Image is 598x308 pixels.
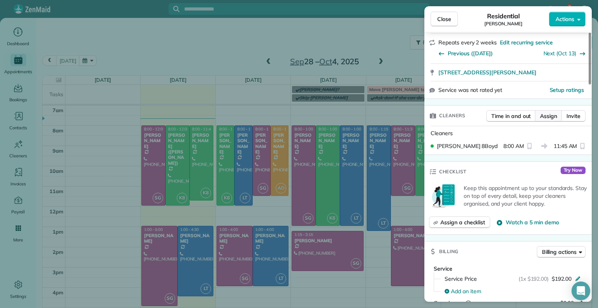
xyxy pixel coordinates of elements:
[550,86,584,94] button: Setup ratings
[560,299,574,306] span: $0.00
[487,11,520,21] span: Residential
[431,12,458,26] button: Close
[439,168,466,176] span: Checklist
[439,112,465,120] span: Cleaners
[543,50,577,57] a: Next (Oct 13)
[434,299,501,307] div: Overcharge
[464,184,587,208] p: Keep this appointment up to your standards. Stay on top of every detail, keep your cleaners organ...
[440,218,485,226] span: Assign a checklist
[500,39,553,46] span: Edit recurring service
[437,15,451,23] span: Close
[506,218,559,226] span: Watch a 5 min demo
[491,112,531,120] span: Time in and out
[486,110,536,122] button: Time in and out
[556,15,574,23] span: Actions
[437,142,498,150] span: [PERSON_NAME] 8Boyd
[543,49,586,57] button: Next (Oct 13)
[434,265,452,272] span: Service
[440,285,586,297] button: Add an item
[448,49,493,57] span: Previous ([DATE])
[542,248,577,256] span: Billing actions
[503,142,524,150] span: 8:00 AM
[572,282,590,300] div: Open Intercom Messenger
[566,112,580,120] span: Invite
[431,130,453,137] span: Cleaners
[550,86,584,93] span: Setup ratings
[438,86,502,94] span: Service was not rated yet
[445,275,477,283] span: Service Price
[438,39,497,46] span: Repeats every 2 weeks
[561,167,586,174] span: Try Now
[438,69,587,76] a: [STREET_ADDRESS][PERSON_NAME]
[496,218,559,226] button: Watch a 5 min demo
[519,275,549,283] span: (1x $192.00)
[429,216,490,228] button: Assign a checklist
[451,287,481,295] span: Add an item
[439,248,459,255] span: Billing
[438,69,536,76] span: [STREET_ADDRESS][PERSON_NAME]
[440,273,586,285] button: Service Price(1x $192.00)$192.00
[552,275,572,283] span: $192.00
[554,142,577,150] span: 11:45 AM
[535,110,562,122] button: Assign
[484,21,522,27] span: [PERSON_NAME]
[561,110,586,122] button: Invite
[438,49,493,57] button: Previous ([DATE])
[540,112,557,120] span: Assign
